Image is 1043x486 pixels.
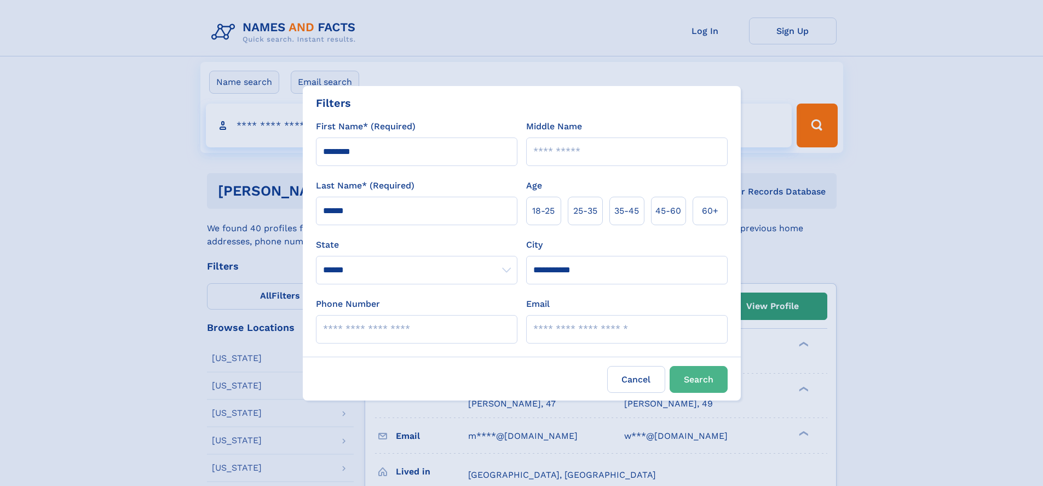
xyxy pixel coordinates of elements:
[526,120,582,133] label: Middle Name
[532,204,555,218] span: 18‑25
[670,366,728,393] button: Search
[316,120,416,133] label: First Name* (Required)
[316,238,517,251] label: State
[526,298,550,311] label: Email
[607,366,665,393] label: Cancel
[316,179,414,192] label: Last Name* (Required)
[526,238,543,251] label: City
[614,204,639,218] span: 35‑45
[316,95,351,111] div: Filters
[526,179,542,192] label: Age
[573,204,597,218] span: 25‑35
[655,204,681,218] span: 45‑60
[316,298,380,311] label: Phone Number
[702,204,718,218] span: 60+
